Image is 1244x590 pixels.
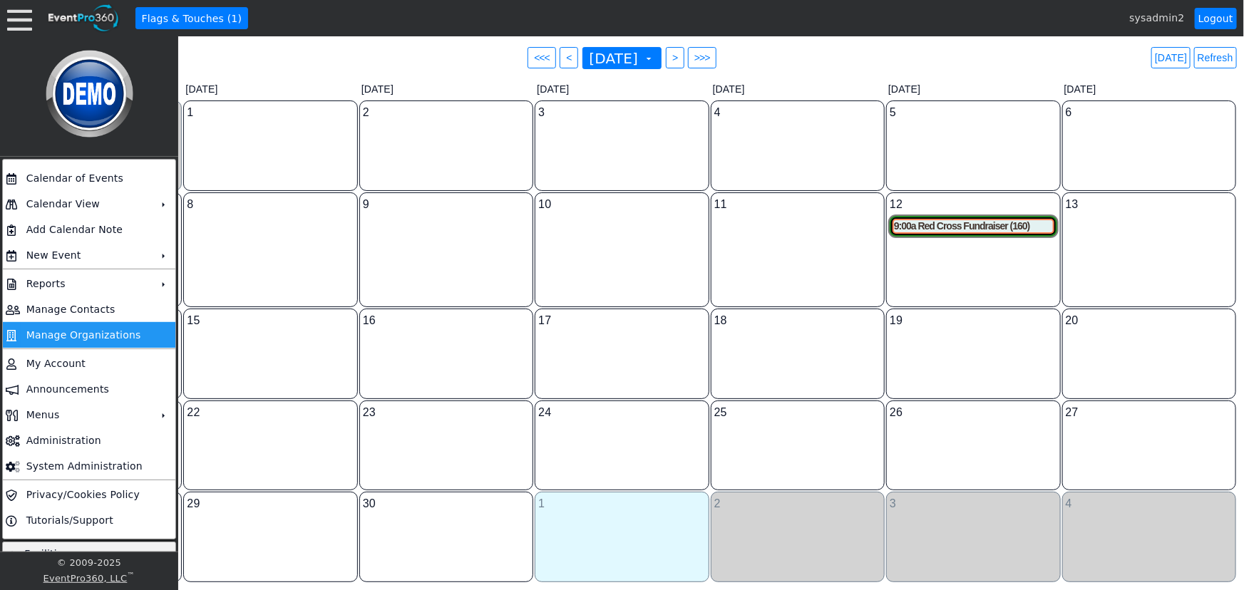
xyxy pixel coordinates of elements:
div: [DATE] [183,79,358,100]
div: Show menu [185,494,355,514]
div: [DATE] [710,79,885,100]
span: Facilities [24,548,68,559]
tr: Announcements [3,376,175,402]
span: sysadmin2 [1129,12,1184,24]
td: System Administration [21,453,152,479]
div: [DATE] [885,79,1061,100]
div: Facilities [6,545,173,561]
div: Show menu [888,103,1058,123]
span: <<< [531,51,552,65]
tr: Add Calendar Note [3,217,175,242]
td: My Account [21,351,152,376]
span: Flags & Touches (1) [139,11,245,26]
td: Manage Contacts [21,296,152,322]
span: < [563,51,574,65]
div: © 2009- 2025 [4,556,175,570]
td: Tutorials/Support [21,507,152,533]
img: Logo [42,36,137,152]
div: Show menu [1064,494,1234,514]
div: Show menu [361,494,531,514]
div: [DATE] [1061,79,1237,100]
div: Show menu [713,494,883,514]
a: [DATE] [1151,47,1191,68]
td: Reports [21,271,152,296]
div: Show menu [185,403,355,423]
div: Show menu [361,195,531,214]
div: 9:00a Red Cross Fundraiser (160) [894,220,1052,232]
tr: Privacy/Cookies Policy [3,482,175,507]
span: > [669,51,680,65]
img: EventPro360 [46,2,120,34]
tr: Manage Organizations [3,322,175,348]
div: Show menu [537,103,706,123]
td: Privacy/Cookies Policy [21,482,152,507]
div: [DATE] [359,79,534,100]
td: New Event [21,242,152,268]
div: Show menu [713,195,883,214]
div: Show menu [888,494,1058,514]
tr: Menus [3,402,175,428]
tr: Calendar of Events [3,165,175,191]
tr: Calendar View [3,191,175,217]
td: Calendar of Events [21,165,152,191]
a: Logout [1195,8,1237,29]
div: Show menu [1064,311,1234,331]
td: Announcements [21,376,152,402]
tr: Manage Contacts [3,296,175,322]
div: Show menu [888,403,1058,423]
tr: Administration [3,428,175,453]
td: Administration [21,428,152,453]
td: Manage Organizations [21,322,152,348]
div: Show menu [361,103,531,123]
div: Show menu [537,195,706,214]
div: Show menu [713,403,883,423]
div: Show menu [185,311,355,331]
div: Show menu [1064,195,1234,214]
div: Show menu [537,494,706,514]
div: [DATE] [534,79,709,100]
span: [DATE] [586,51,641,66]
tr: System Administration [3,453,175,479]
a: EventPro360, LLC [43,573,128,584]
div: Menu: Click or 'Crtl+M' to toggle menu open/close [7,6,32,31]
div: Show menu [1064,403,1234,423]
sup: ™ [127,571,135,580]
div: Show menu [1064,103,1234,123]
tr: Tutorials/Support [3,507,175,533]
div: Show menu [713,311,883,331]
div: Show menu [361,311,531,331]
tr: Reports [3,271,175,296]
span: >>> [692,51,713,65]
td: Calendar View [21,191,152,217]
div: Show menu [537,403,706,423]
div: Show menu [713,103,883,123]
div: Show menu [185,195,355,214]
div: Show menu [537,311,706,331]
tr: My Account [3,351,175,376]
div: Show menu [185,103,355,123]
span: [DATE] [586,51,654,66]
tr: New Event [3,242,175,268]
div: Show menu [888,195,1058,214]
div: Show menu [888,311,1058,331]
div: Show menu [361,403,531,423]
a: Refresh [1194,47,1237,68]
td: Menus [21,402,152,428]
td: Add Calendar Note [21,217,152,242]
